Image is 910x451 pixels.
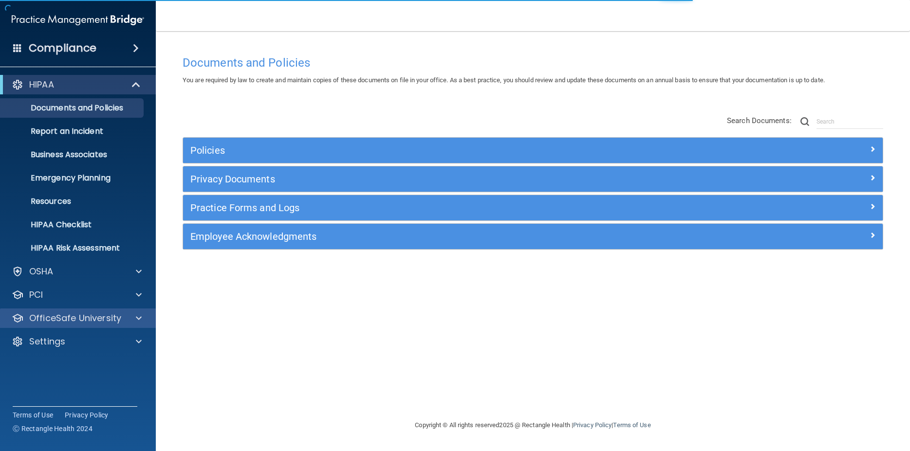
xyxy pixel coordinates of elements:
a: Settings [12,336,142,347]
img: ic-search.3b580494.png [800,117,809,126]
span: Ⓒ Rectangle Health 2024 [13,424,93,433]
a: Practice Forms and Logs [190,200,875,216]
h5: Practice Forms and Logs [190,202,701,213]
p: OfficeSafe University [29,312,121,324]
p: Resources [6,197,139,206]
a: HIPAA [12,79,141,90]
h5: Privacy Documents [190,174,701,184]
h4: Compliance [29,41,96,55]
p: Documents and Policies [6,103,139,113]
div: Copyright © All rights reserved 2025 @ Rectangle Health | | [355,410,711,441]
input: Search [817,114,883,129]
a: Terms of Use [13,410,53,420]
p: HIPAA [29,79,54,90]
h5: Employee Acknowledgments [190,231,701,242]
p: PCI [29,289,43,301]
a: Privacy Policy [573,421,612,429]
a: Terms of Use [613,421,650,429]
p: Business Associates [6,150,139,160]
span: Search Documents: [727,116,792,125]
p: Emergency Planning [6,173,139,183]
a: Privacy Documents [190,171,875,187]
a: OfficeSafe University [12,312,142,324]
span: You are required by law to create and maintain copies of these documents on file in your office. ... [183,76,825,84]
a: Employee Acknowledgments [190,229,875,244]
h4: Documents and Policies [183,56,883,69]
a: Policies [190,143,875,158]
p: HIPAA Risk Assessment [6,243,139,253]
a: Privacy Policy [65,410,109,420]
p: Report an Incident [6,126,139,136]
a: PCI [12,289,142,301]
h5: Policies [190,145,701,156]
a: OSHA [12,266,142,277]
p: Settings [29,336,65,347]
p: OSHA [29,266,54,277]
p: HIPAA Checklist [6,220,139,230]
img: PMB logo [12,10,144,30]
